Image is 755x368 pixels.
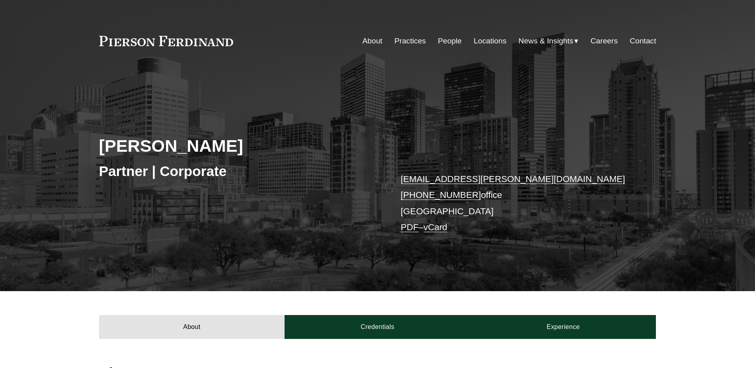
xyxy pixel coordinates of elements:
span: News & Insights [519,34,574,48]
a: About [99,315,285,339]
a: [PHONE_NUMBER] [401,190,481,200]
a: Locations [474,33,506,49]
a: Careers [591,33,618,49]
a: [EMAIL_ADDRESS][PERSON_NAME][DOMAIN_NAME] [401,174,625,184]
a: Credentials [285,315,470,339]
a: Practices [394,33,426,49]
a: Contact [630,33,656,49]
a: Experience [470,315,656,339]
h2: [PERSON_NAME] [99,135,378,156]
a: PDF [401,222,419,232]
a: vCard [423,222,447,232]
a: About [363,33,382,49]
a: People [438,33,462,49]
a: folder dropdown [519,33,579,49]
p: office [GEOGRAPHIC_DATA] – [401,171,633,235]
h3: Partner | Corporate [99,162,378,180]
